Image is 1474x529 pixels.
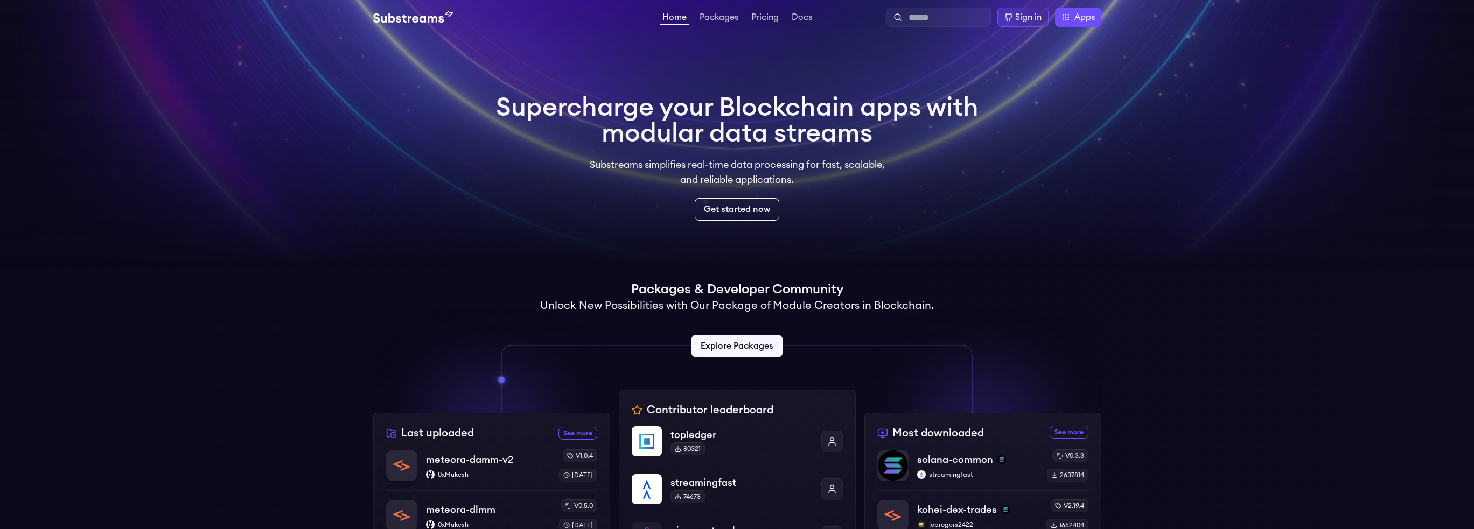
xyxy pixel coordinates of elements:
p: solana-common [917,452,993,467]
span: Apps [1074,11,1095,24]
img: jobrogers2422 [917,520,926,529]
a: topledgertopledger80321 [632,426,843,465]
a: Packages [697,13,741,24]
p: meteora-damm-v2 [426,452,513,467]
a: solana-commonsolana-commonsolanastreamingfaststreamingfastv0.3.32637814 [877,449,1088,490]
p: streamingfast [670,475,813,490]
div: v1.0.4 [563,449,597,462]
a: streamingfaststreamingfast74673 [632,465,843,513]
div: Sign in [1015,11,1042,24]
img: Substream's logo [373,11,453,24]
img: meteora-damm-v2 [387,450,417,481]
div: 80321 [670,442,705,455]
div: [DATE] [559,469,597,482]
p: 0xMukesh [426,520,550,529]
div: 74673 [670,490,705,503]
p: jobrogers2422 [917,520,1038,529]
img: 0xMukesh [426,470,435,479]
a: Home [660,13,689,25]
h1: Supercharge your Blockchain apps with modular data streams [496,95,979,146]
img: 0xMukesh [426,520,435,529]
img: solana [997,455,1006,464]
img: solana-common [878,450,908,481]
a: Sign in [997,8,1049,27]
a: Get started now [695,198,779,221]
div: v0.3.3 [1052,449,1088,462]
a: meteora-damm-v2meteora-damm-v20xMukesh0xMukeshv1.0.4[DATE] [386,449,597,490]
p: kohei-dex-trades [917,502,997,517]
h2: Unlock New Possibilities with Our Package of Module Creators in Blockchain. [540,298,934,313]
a: Explore Packages [691,335,783,357]
p: meteora-dlmm [426,502,495,517]
div: v2.19.4 [1051,499,1088,512]
a: See more most downloaded packages [1050,426,1088,439]
div: v0.5.0 [561,499,597,512]
p: topledger [670,427,813,442]
a: Pricing [749,13,781,24]
p: 0xMukesh [426,470,550,479]
h1: Packages & Developer Community [631,281,843,298]
img: streamingfast [632,474,662,504]
a: Docs [790,13,814,24]
p: streamingfast [917,470,1038,479]
p: Substreams simplifies real-time data processing for fast, scalable, and reliable applications. [582,157,892,187]
div: 2637814 [1047,469,1088,482]
img: solana [1001,505,1010,514]
img: topledger [632,426,662,456]
img: streamingfast [917,470,926,479]
a: See more recently uploaded packages [558,427,597,440]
